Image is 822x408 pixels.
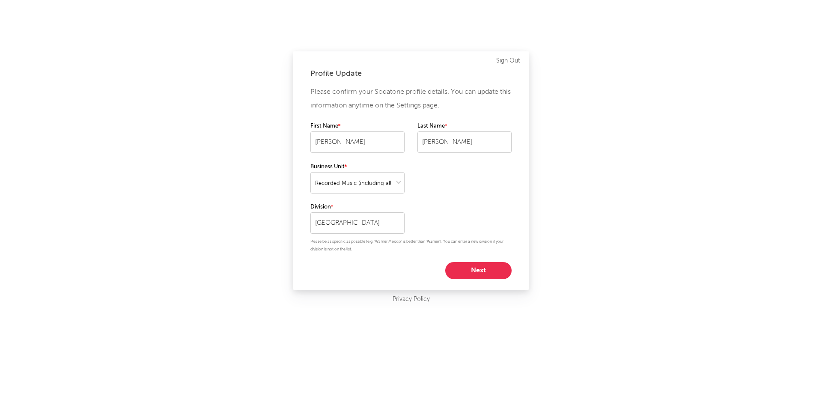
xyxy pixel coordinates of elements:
[310,131,405,153] input: Your first name
[310,212,405,234] input: Your division
[310,202,405,212] label: Division
[496,56,520,66] a: Sign Out
[310,68,512,79] div: Profile Update
[310,121,405,131] label: First Name
[393,294,430,305] a: Privacy Policy
[310,238,512,253] p: Please be as specific as possible (e.g. 'Warner Mexico' is better than 'Warner'). You can enter a...
[310,85,512,113] p: Please confirm your Sodatone profile details. You can update this information anytime on the Sett...
[445,262,512,279] button: Next
[417,131,512,153] input: Your last name
[310,162,405,172] label: Business Unit
[417,121,512,131] label: Last Name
